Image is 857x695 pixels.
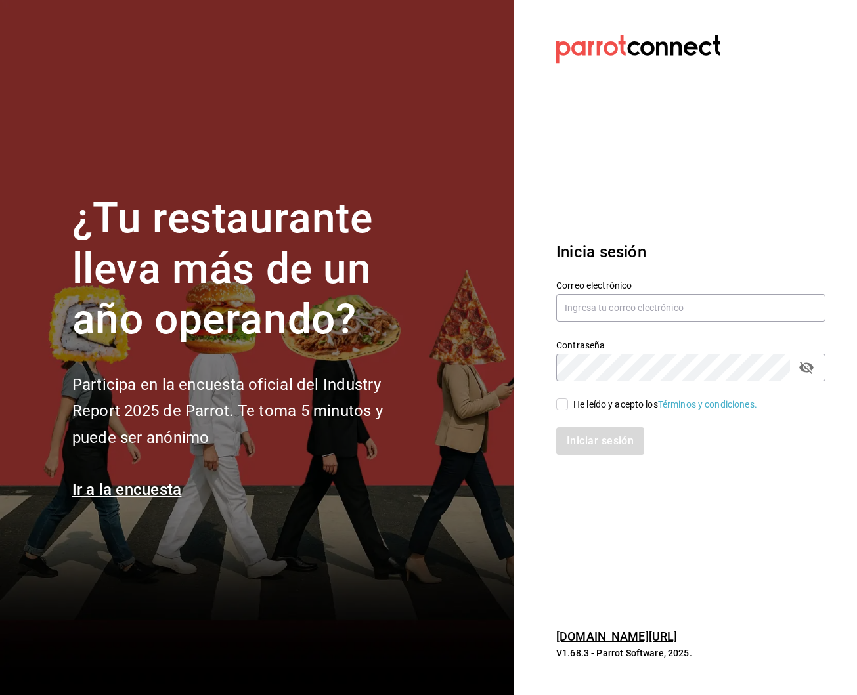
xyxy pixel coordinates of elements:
[72,194,427,345] h1: ¿Tu restaurante lleva más de un año operando?
[556,240,825,264] h3: Inicia sesión
[556,629,677,643] a: [DOMAIN_NAME][URL]
[72,371,427,452] h2: Participa en la encuesta oficial del Industry Report 2025 de Parrot. Te toma 5 minutos y puede se...
[658,399,757,410] a: Términos y condiciones.
[556,646,825,660] p: V1.68.3 - Parrot Software, 2025.
[556,294,825,322] input: Ingresa tu correo electrónico
[795,356,818,379] button: passwordField
[72,480,182,499] a: Ir a la encuesta
[556,281,825,290] label: Correo electrónico
[556,341,825,350] label: Contraseña
[573,398,757,411] div: He leído y acepto los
